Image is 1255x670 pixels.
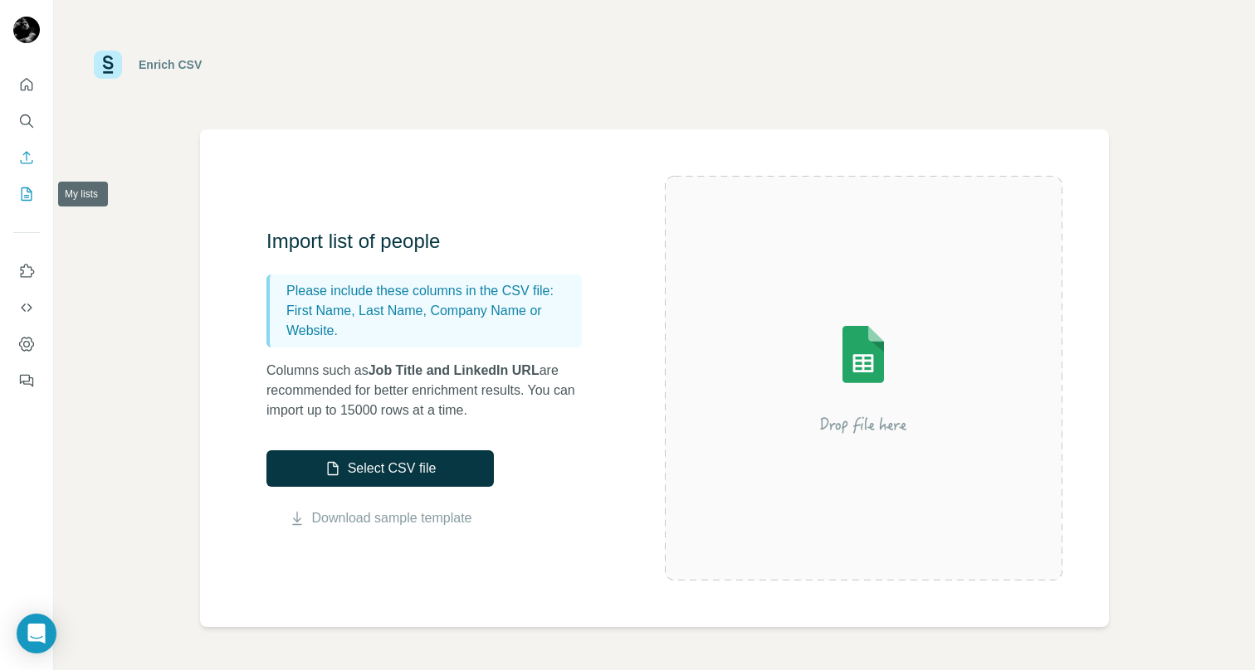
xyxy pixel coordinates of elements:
[17,614,56,653] div: Open Intercom Messenger
[13,70,40,100] button: Quick start
[139,56,202,73] div: Enrich CSV
[266,450,494,487] button: Select CSV file
[13,366,40,396] button: Feedback
[266,361,598,420] p: Columns such as are recommended for better enrichment results. You can import up to 15000 rows at...
[13,17,40,43] img: Avatar
[369,363,540,377] span: Job Title and LinkedIn URL
[266,508,494,528] button: Download sample template
[714,279,1013,478] img: Surfe Illustration - Drop file here or select below
[13,329,40,359] button: Dashboard
[286,301,575,341] p: First Name, Last Name, Company Name or Website.
[312,508,472,528] a: Download sample template
[286,281,575,301] p: Please include these columns in the CSV file:
[13,143,40,172] button: Enrich CSV
[13,106,40,136] button: Search
[13,256,40,286] button: Use Surfe on LinkedIn
[266,228,598,255] h3: Import list of people
[13,293,40,323] button: Use Surfe API
[13,179,40,209] button: My lists
[94,51,122,79] img: Surfe Logo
